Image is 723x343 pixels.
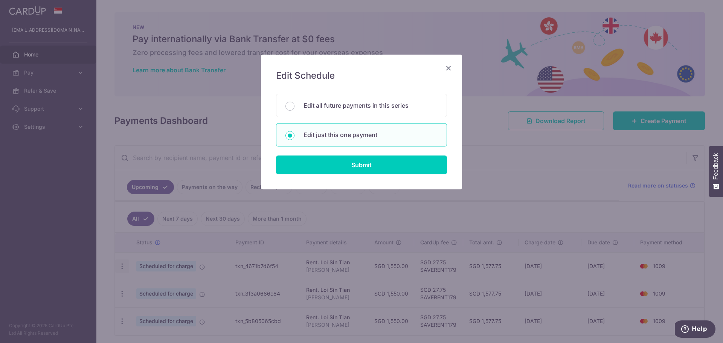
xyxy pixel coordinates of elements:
h5: Edit Schedule [276,70,447,82]
p: Edit just this one payment [304,130,438,139]
iframe: Opens a widget where you can find more information [675,320,715,339]
p: Edit all future payments in this series [304,101,438,110]
button: Feedback - Show survey [709,146,723,197]
input: Submit [276,155,447,174]
span: Feedback [712,153,719,180]
button: Close [444,64,453,73]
